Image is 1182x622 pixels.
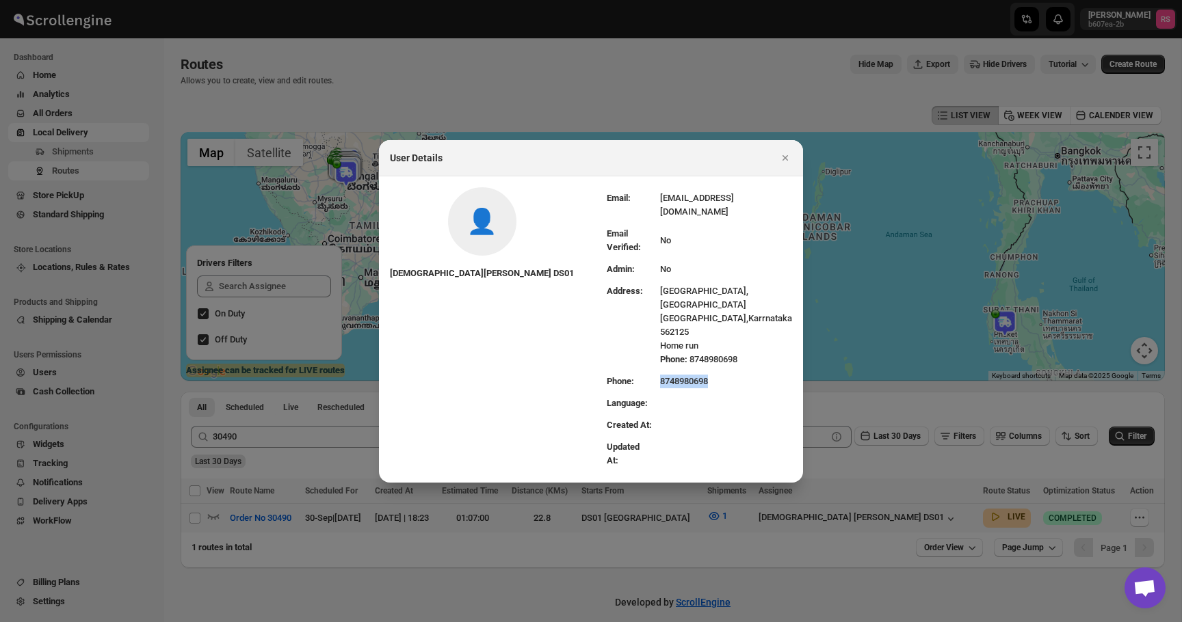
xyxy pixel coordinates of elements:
[660,258,792,280] td: No
[607,187,660,223] td: Email:
[607,370,660,392] td: Phone:
[390,151,443,165] h2: User Details
[607,414,660,436] td: Created At:
[607,436,660,472] td: Updated At:
[607,223,660,258] td: Email Verified:
[467,215,497,228] span: No profile
[390,267,574,280] div: [DEMOGRAPHIC_DATA][PERSON_NAME] DS01
[607,392,660,414] td: Language:
[660,280,792,370] td: [GEOGRAPHIC_DATA] , [GEOGRAPHIC_DATA] [GEOGRAPHIC_DATA] , Karrnataka 562125 Home run
[660,354,687,364] span: Phone:
[607,258,660,280] td: Admin:
[607,280,660,370] td: Address:
[660,187,792,223] td: [EMAIL_ADDRESS][DOMAIN_NAME]
[660,353,792,366] div: 8748980698
[660,223,792,258] td: No
[776,148,795,167] button: Close
[1125,567,1166,608] div: Open chat
[660,370,792,392] td: 8748980698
